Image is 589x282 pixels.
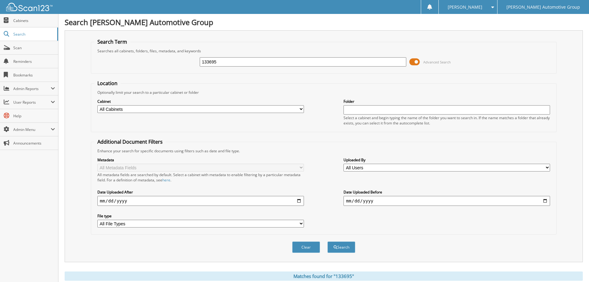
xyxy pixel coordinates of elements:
[344,157,550,163] label: Uploaded By
[94,148,553,154] div: Enhance your search for specific documents using filters such as date and file type.
[327,241,355,253] button: Search
[344,99,550,104] label: Folder
[97,189,304,195] label: Date Uploaded After
[65,17,583,27] h1: Search [PERSON_NAME] Automotive Group
[13,113,55,119] span: Help
[94,38,130,45] legend: Search Term
[97,157,304,163] label: Metadata
[344,115,550,126] div: Select a cabinet and begin typing the name of the folder you want to search in. If the name match...
[94,90,553,95] div: Optionally limit your search to a particular cabinet or folder
[97,99,304,104] label: Cabinet
[292,241,320,253] button: Clear
[423,60,451,64] span: Advanced Search
[13,18,55,23] span: Cabinets
[13,59,55,64] span: Reminders
[94,80,121,87] legend: Location
[344,189,550,195] label: Date Uploaded Before
[13,45,55,50] span: Scan
[448,5,482,9] span: [PERSON_NAME]
[94,48,553,54] div: Searches all cabinets, folders, files, metadata, and keywords
[65,271,583,281] div: Matches found for "133695"
[94,138,166,145] legend: Additional Document Filters
[13,72,55,78] span: Bookmarks
[162,177,170,183] a: here
[13,32,54,37] span: Search
[13,86,51,91] span: Admin Reports
[97,172,304,183] div: All metadata fields are searched by default. Select a cabinet with metadata to enable filtering b...
[97,196,304,206] input: start
[13,100,51,105] span: User Reports
[506,5,580,9] span: [PERSON_NAME] Automotive Group
[13,127,51,132] span: Admin Menu
[6,3,53,11] img: scan123-logo-white.svg
[344,196,550,206] input: end
[97,213,304,219] label: File type
[13,141,55,146] span: Announcements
